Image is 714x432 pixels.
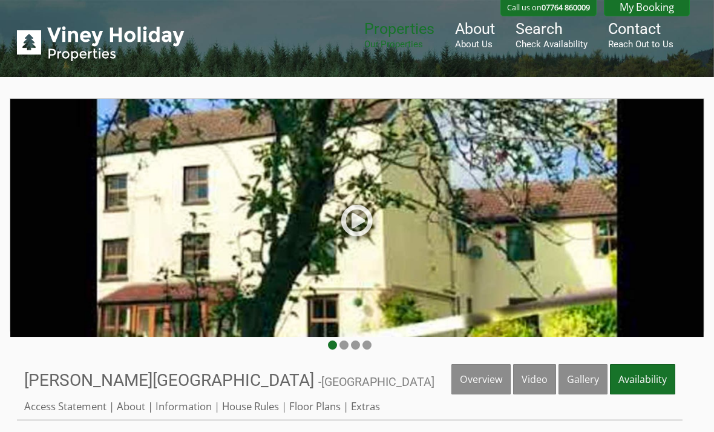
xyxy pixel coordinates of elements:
[558,364,608,394] a: Gallery
[542,2,590,13] a: 07764 860009
[455,20,495,50] a: AboutAbout Us
[610,364,675,394] a: Availability
[364,39,434,50] small: Our Properties
[513,364,556,394] a: Video
[608,39,673,50] small: Reach Out to Us
[451,364,511,394] a: Overview
[17,26,185,61] img: Viney Holiday Properties
[516,20,588,50] a: SearchCheck Availability
[24,370,314,390] span: [PERSON_NAME][GEOGRAPHIC_DATA]
[608,20,673,50] a: ContactReach Out to Us
[289,399,341,413] a: Floor Plans
[117,399,145,413] a: About
[222,399,279,413] a: House Rules
[24,370,318,390] a: [PERSON_NAME][GEOGRAPHIC_DATA]
[364,20,434,50] a: PropertiesOur Properties
[455,39,495,50] small: About Us
[156,399,212,413] a: Information
[507,2,590,13] p: Call us on
[516,39,588,50] small: Check Availability
[318,375,434,389] span: -
[351,399,380,413] a: Extras
[24,399,106,413] a: Access Statement
[321,375,434,389] a: [GEOGRAPHIC_DATA]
